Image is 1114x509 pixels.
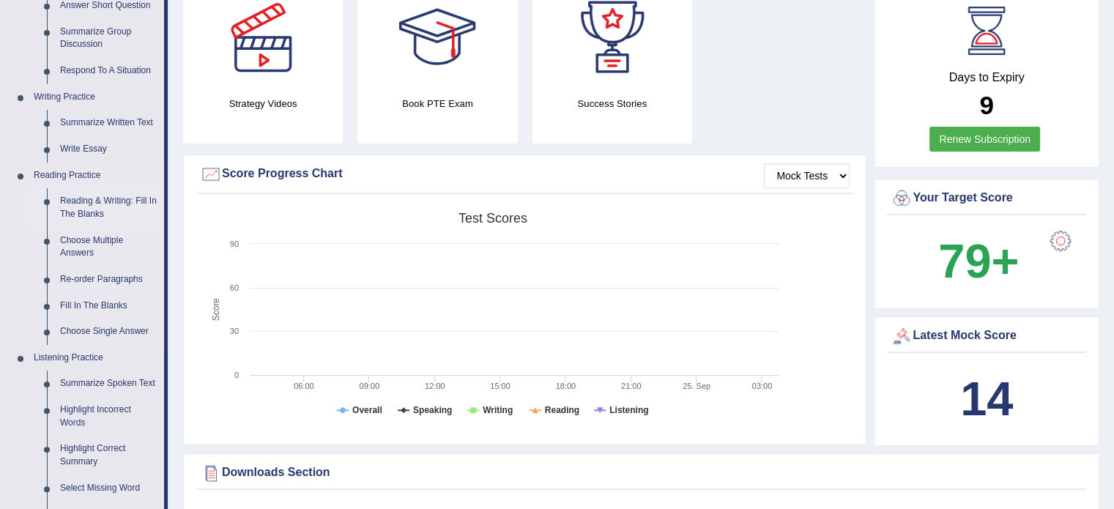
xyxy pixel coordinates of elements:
text: 15:00 [490,382,510,390]
div: Your Target Score [891,187,1083,209]
div: Score Progress Chart [200,163,850,185]
a: Summarize Written Text [53,110,164,136]
a: Highlight Correct Summary [53,436,164,475]
a: Renew Subscription [929,127,1040,152]
text: 21:00 [621,382,642,390]
text: 09:00 [360,382,380,390]
a: Choose Single Answer [53,319,164,345]
a: Summarize Spoken Text [53,371,164,397]
tspan: Speaking [413,405,452,415]
tspan: Overall [352,405,382,415]
a: Reading & Writing: Fill In The Blanks [53,188,164,227]
b: 79+ [938,234,1019,288]
text: 03:00 [752,382,773,390]
b: 14 [960,372,1013,426]
h4: Book PTE Exam [357,96,517,111]
text: 0 [234,371,239,379]
text: 12:00 [425,382,445,390]
a: Fill In The Blanks [53,293,164,319]
a: Highlight Incorrect Words [53,397,164,436]
h4: Days to Expiry [891,71,1083,84]
tspan: Listening [609,405,648,415]
tspan: Writing [483,405,513,415]
text: 60 [230,283,239,292]
a: Listening Practice [27,345,164,371]
a: Write Essay [53,136,164,163]
h4: Success Stories [532,96,692,111]
div: Downloads Section [200,462,1083,484]
tspan: Score [211,298,221,322]
a: Reading Practice [27,163,164,189]
a: Select Missing Word [53,475,164,502]
text: 90 [230,239,239,248]
a: Re-order Paragraphs [53,267,164,293]
h4: Strategy Videos [183,96,343,111]
tspan: 25. Sep [683,382,710,390]
a: Summarize Group Discussion [53,19,164,58]
a: Choose Multiple Answers [53,228,164,267]
div: Latest Mock Score [891,325,1083,347]
text: 30 [230,327,239,335]
tspan: Test scores [458,211,527,226]
a: Writing Practice [27,84,164,111]
tspan: Reading [545,405,579,415]
text: 18:00 [556,382,576,390]
b: 9 [979,91,993,119]
text: 06:00 [294,382,314,390]
a: Respond To A Situation [53,58,164,84]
